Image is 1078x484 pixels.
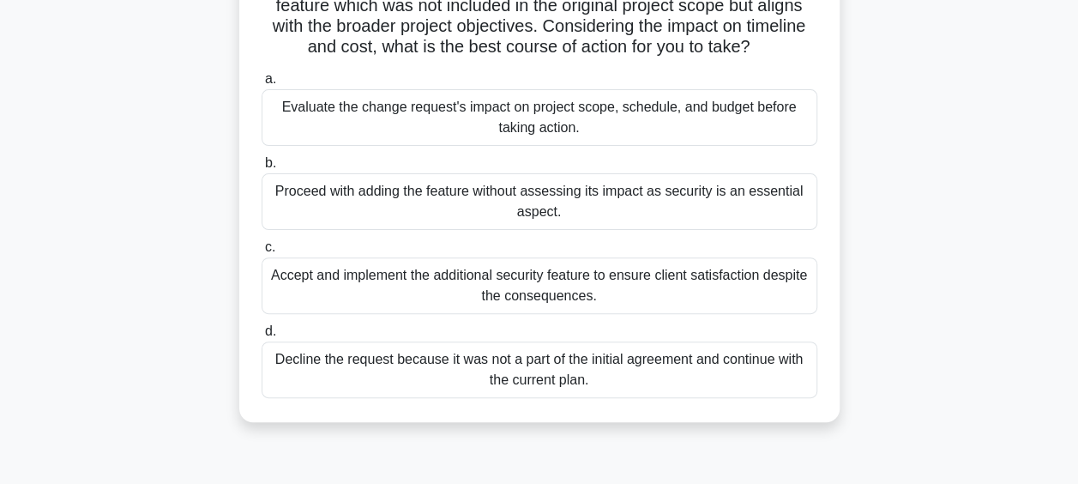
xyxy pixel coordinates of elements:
span: a. [265,71,276,86]
span: b. [265,155,276,170]
div: Decline the request because it was not a part of the initial agreement and continue with the curr... [262,342,817,398]
span: d. [265,324,276,338]
div: Proceed with adding the feature without assessing its impact as security is an essential aspect. [262,173,817,230]
div: Evaluate the change request's impact on project scope, schedule, and budget before taking action. [262,89,817,146]
div: Accept and implement the additional security feature to ensure client satisfaction despite the co... [262,257,817,314]
span: c. [265,239,275,254]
